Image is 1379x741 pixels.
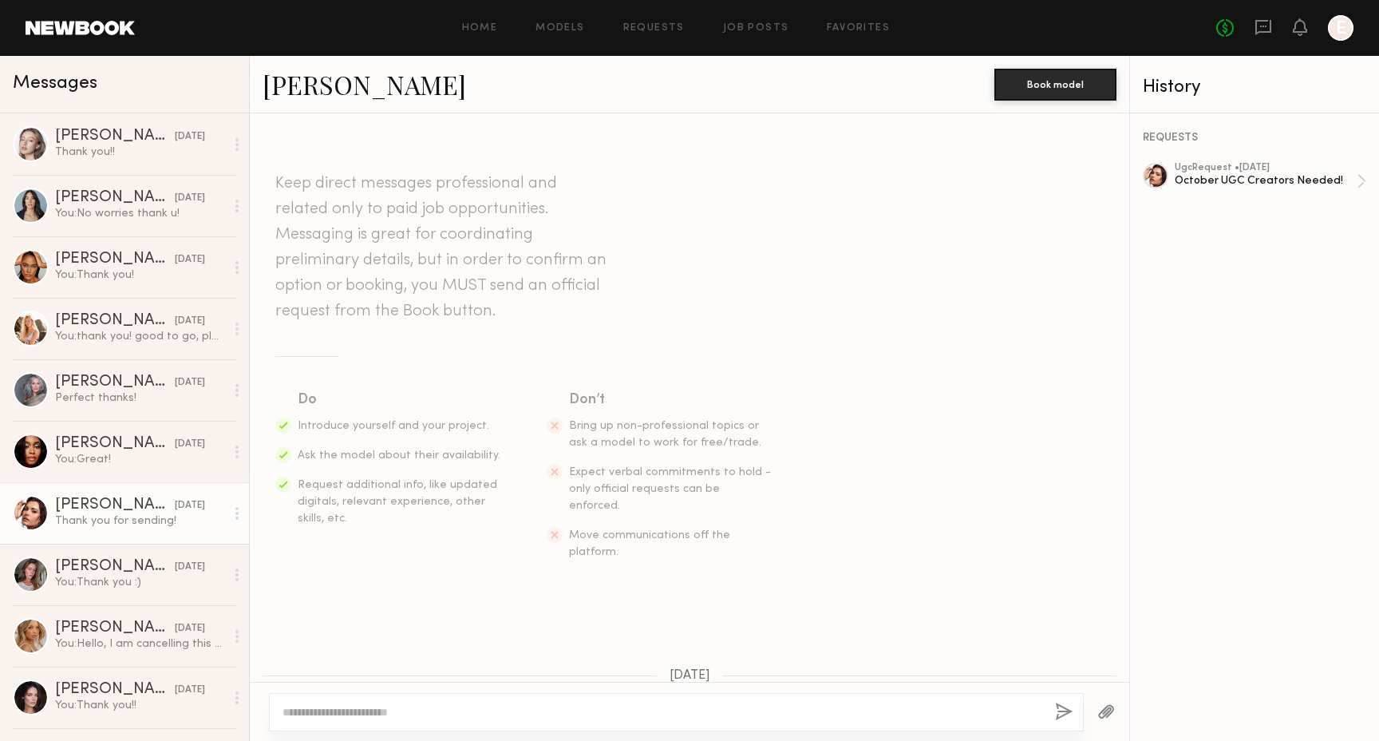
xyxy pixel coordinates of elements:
[175,191,205,206] div: [DATE]
[298,421,489,431] span: Introduce yourself and your project.
[569,421,761,448] span: Bring up non-professional topics or ask a model to work for free/trade.
[55,129,175,145] div: [PERSON_NAME]
[994,77,1116,90] a: Book model
[298,450,500,461] span: Ask the model about their availability.
[569,467,771,511] span: Expect verbal commitments to hold - only official requests can be enforced.
[55,190,175,206] div: [PERSON_NAME]
[13,74,97,93] span: Messages
[55,206,225,221] div: You: No worries thank u!
[55,452,225,467] div: You: Great!
[827,23,890,34] a: Favorites
[175,621,205,636] div: [DATE]
[1175,163,1366,200] a: ugcRequest •[DATE]October UGC Creators Needed!
[55,436,175,452] div: [PERSON_NAME]
[175,560,205,575] div: [DATE]
[1175,163,1357,173] div: ugc Request • [DATE]
[994,69,1116,101] button: Book model
[55,620,175,636] div: [PERSON_NAME]
[175,129,205,145] div: [DATE]
[175,498,205,513] div: [DATE]
[175,314,205,329] div: [DATE]
[569,530,730,557] span: Move communications off the platform.
[175,375,205,390] div: [DATE]
[175,437,205,452] div: [DATE]
[55,698,225,713] div: You: Thank you!!
[569,389,773,411] div: Don’t
[55,252,175,267] div: [PERSON_NAME]
[55,636,225,652] div: You: Hello, I am cancelling this booking due to no response.
[1143,133,1366,144] div: REQUESTS
[298,389,502,411] div: Do
[55,682,175,698] div: [PERSON_NAME]
[623,23,685,34] a: Requests
[535,23,584,34] a: Models
[1143,78,1366,97] div: History
[263,67,466,101] a: [PERSON_NAME]
[55,329,225,344] div: You: thank you! good to go, please mark on your side so I can approve :)
[1328,15,1353,41] a: E
[55,267,225,283] div: You: Thank you!
[723,23,789,34] a: Job Posts
[175,683,205,698] div: [DATE]
[55,497,175,513] div: [PERSON_NAME]
[275,171,610,324] header: Keep direct messages professional and related only to paid job opportunities. Messaging is great ...
[55,513,225,529] div: Thank you for sending!
[55,390,225,406] div: Perfect thanks!
[55,313,175,329] div: [PERSON_NAME]
[175,252,205,267] div: [DATE]
[55,559,175,575] div: [PERSON_NAME]
[55,374,175,390] div: [PERSON_NAME]
[55,575,225,590] div: You: Thank you :)
[55,145,225,160] div: Thank you!!
[298,480,497,524] span: Request additional info, like updated digitals, relevant experience, other skills, etc.
[670,669,710,683] span: [DATE]
[462,23,498,34] a: Home
[1175,173,1357,188] div: October UGC Creators Needed!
